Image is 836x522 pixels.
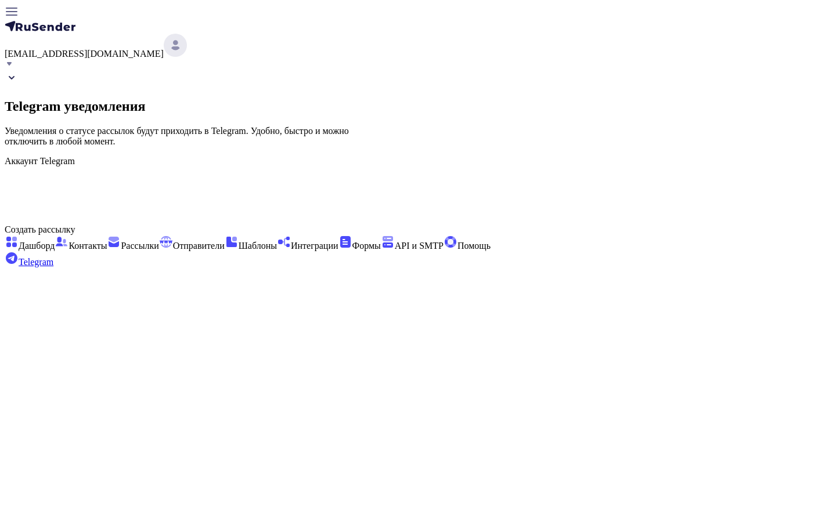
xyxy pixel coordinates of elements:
span: API и SMTP [395,241,444,251]
span: [EMAIL_ADDRESS][DOMAIN_NAME] [5,49,164,59]
label: Аккаунт Telegram [5,156,75,166]
span: Создать рассылку [5,224,75,234]
p: Уведомления о статусе рассылок будут приходить в Telegram. Удобно, быстро и можно отключить в люб... [5,126,831,147]
span: Отправители [173,241,225,251]
span: Рассылки [121,241,158,251]
a: Telegram [5,257,53,267]
span: Формы [352,241,381,251]
span: Дашборд [19,241,55,251]
span: Интеграции [291,241,338,251]
span: Telegram [19,257,53,267]
span: Шаблоны [239,241,277,251]
span: Контакты [69,241,107,251]
h2: Telegram уведомления [5,99,831,114]
span: Помощь [457,241,491,251]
